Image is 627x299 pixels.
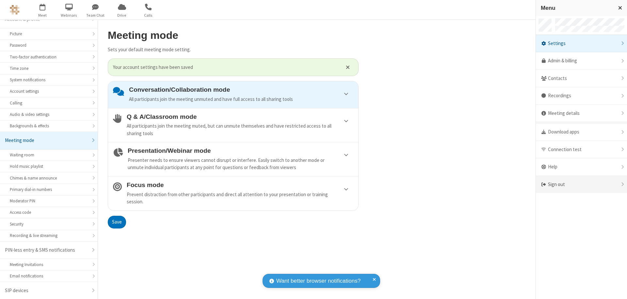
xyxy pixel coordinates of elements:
div: SIP devices [5,287,88,294]
div: Chimes & name announce [10,175,88,181]
div: PIN-less entry & SMS notifications [5,246,88,254]
img: QA Selenium DO NOT DELETE OR CHANGE [10,5,20,15]
iframe: Chat [611,282,622,294]
div: Download apps [536,123,627,141]
div: System notifications [10,77,88,83]
h2: Meeting mode [108,30,359,41]
div: Sign out [536,176,627,193]
span: Your account settings have been saved [113,64,338,71]
div: All participants join the meeting muted, but can unmute themselves and have restricted access to ... [127,122,353,137]
h4: Focus mode [127,181,353,188]
div: Hold music playlist [10,163,88,169]
div: Moderator PIN [10,198,88,204]
div: Help [536,158,627,176]
div: Account settings [10,88,88,94]
span: Drive [110,12,134,18]
div: Picture [10,31,88,37]
h4: Presentation/Webinar mode [128,147,353,154]
div: Connection test [536,141,627,159]
span: Want better browser notifications? [276,277,361,285]
div: Recording & live streaming [10,232,88,239]
h3: Menu [541,5,612,11]
span: Meet [30,12,55,18]
div: Waiting room [10,152,88,158]
div: Primary dial-in numbers [10,186,88,193]
p: Sets your default meeting mode setting. [108,46,359,54]
span: Team Chat [83,12,108,18]
div: Calling [10,100,88,106]
div: Recordings [536,87,627,105]
h4: Q & A/Classroom mode [127,113,353,120]
div: Backgrounds & effects [10,123,88,129]
h4: Conversation/Collaboration mode [129,86,353,93]
div: Meeting Invitations [10,261,88,268]
div: Email notifications [10,273,88,279]
div: Audio & video settings [10,111,88,118]
div: All participants join the meeting unmuted and have full access to all sharing tools [129,96,353,103]
div: Password [10,42,88,48]
div: Contacts [536,70,627,87]
div: Prevent distraction from other participants and direct all attention to your presentation or trai... [127,191,353,206]
span: Webinars [57,12,81,18]
button: Close alert [343,62,353,72]
div: Security [10,221,88,227]
div: Access code [10,209,88,215]
span: Calls [136,12,161,18]
div: Time zone [10,65,88,71]
div: Settings [536,35,627,53]
div: Meeting mode [5,137,88,144]
a: Admin & billing [536,52,627,70]
button: Save [108,216,126,229]
div: Two-factor authentication [10,54,88,60]
div: Presenter needs to ensure viewers cannot disrupt or interfere. Easily switch to another mode or u... [128,157,353,171]
div: Meeting details [536,105,627,122]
